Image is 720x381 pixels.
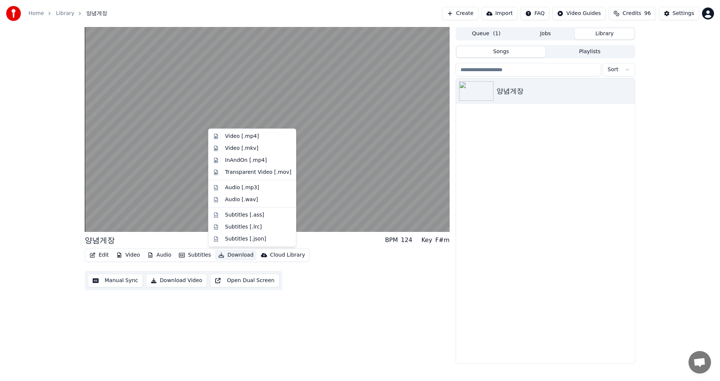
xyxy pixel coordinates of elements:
button: Open Dual Screen [210,274,279,287]
button: Subtitles [176,250,214,260]
div: Settings [673,10,694,17]
div: Cloud Library [270,251,305,259]
img: youka [6,6,21,21]
button: Jobs [516,28,575,39]
button: Create [442,7,478,20]
span: 96 [644,10,651,17]
a: Library [56,10,74,17]
span: ( 1 ) [493,30,501,37]
button: Manual Sync [88,274,143,287]
span: 양념게장 [86,10,107,17]
div: 양념게장 [85,235,115,245]
div: InAndOn [.mp4] [225,157,267,164]
a: Home [28,10,44,17]
div: Key [421,236,432,245]
button: Video [113,250,143,260]
div: Subtitles [.json] [225,235,266,243]
a: 채팅 열기 [688,351,711,374]
button: Queue [457,28,516,39]
div: Video [.mkv] [225,145,258,152]
div: Subtitles [.lrc] [225,223,262,231]
button: Playlists [545,46,634,57]
div: Audio [.wav] [225,196,258,203]
button: Audio [144,250,174,260]
div: Subtitles [.ass] [225,211,264,219]
div: 양념게장 [496,86,632,96]
span: Credits [622,10,641,17]
div: BPM [385,236,398,245]
nav: breadcrumb [28,10,107,17]
button: Credits96 [609,7,655,20]
div: F#m [435,236,450,245]
div: Transparent Video [.mov] [225,169,291,176]
button: Songs [457,46,546,57]
button: Import [481,7,517,20]
button: Download [215,250,256,260]
div: 124 [401,236,412,245]
button: Video Guides [552,7,606,20]
div: Audio [.mp3] [225,184,259,191]
button: Edit [87,250,112,260]
button: FAQ [520,7,549,20]
button: Download Video [146,274,207,287]
div: Video [.mp4] [225,133,259,140]
button: Settings [659,7,699,20]
span: Sort [607,66,618,73]
button: Library [575,28,634,39]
